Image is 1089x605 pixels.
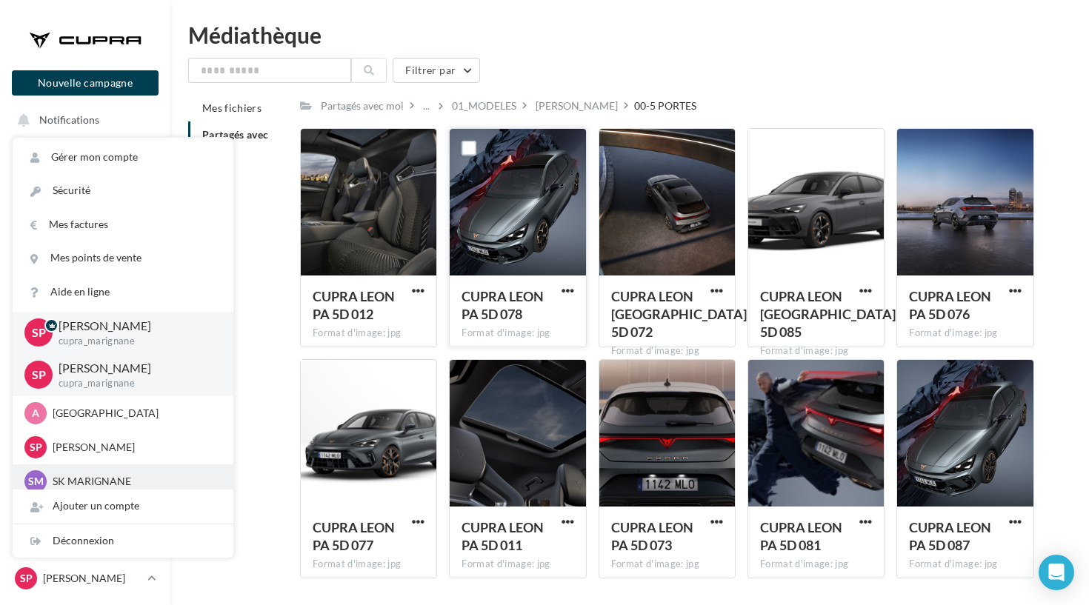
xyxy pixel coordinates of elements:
[202,101,262,114] span: Mes fichiers
[313,327,424,340] div: Format d'image: jpg
[9,395,161,426] a: Calendrier
[9,284,161,315] a: Campagnes
[462,288,544,322] span: CUPRA LEON PA 5D 078
[393,58,480,83] button: Filtrer par
[634,98,696,113] div: 00-5 PORTES
[30,440,42,455] span: Sp
[28,474,44,489] span: SM
[760,344,872,358] div: Format d'image: jpg
[53,474,216,489] p: SK MARIGNANE
[32,324,46,341] span: Sp
[188,24,1071,46] div: Médiathèque
[9,321,161,352] a: Contacts
[909,288,991,322] span: CUPRA LEON PA 5D 076
[12,70,159,96] button: Nouvelle campagne
[39,114,99,127] span: Notifications
[13,208,233,241] a: Mes factures
[59,335,210,348] p: cupra_marignane
[536,98,618,113] div: [PERSON_NAME]
[313,519,395,553] span: CUPRA LEON PA 5D 077
[611,558,723,571] div: Format d'image: jpg
[13,524,233,558] div: Déconnexion
[13,141,233,174] a: Gérer mon compte
[9,211,161,242] a: Visibilité en ligne
[611,519,693,553] span: CUPRA LEON PA 5D 073
[202,128,269,156] span: Partagés avec moi
[59,318,210,335] p: [PERSON_NAME]
[9,173,161,204] a: Boîte de réception1
[13,174,233,207] a: Sécurité
[611,288,747,340] span: CUPRA LEON PA 5D 072
[9,358,161,390] a: Médiathèque
[452,98,516,113] div: 01_MODELES
[462,558,573,571] div: Format d'image: jpg
[53,440,216,455] p: [PERSON_NAME]
[20,571,33,586] span: Sp
[12,564,159,592] a: Sp [PERSON_NAME]
[59,377,210,390] p: cupra_marignane
[43,571,141,586] p: [PERSON_NAME]
[53,406,216,421] p: [GEOGRAPHIC_DATA]
[760,519,842,553] span: CUPRA LEON PA 5D 081
[909,327,1021,340] div: Format d'image: jpg
[760,558,872,571] div: Format d'image: jpg
[760,288,896,340] span: CUPRA LEON PA 5D 085
[1039,555,1074,590] div: Open Intercom Messenger
[611,344,723,358] div: Format d'image: jpg
[313,288,395,322] span: CUPRA LEON PA 5D 012
[9,136,161,167] a: Opérations
[462,519,544,553] span: CUPRA LEON PA 5D 011
[59,360,210,377] p: [PERSON_NAME]
[321,98,404,113] div: Partagés avec moi
[32,406,39,421] span: A
[909,519,991,553] span: CUPRA LEON PA 5D 087
[313,558,424,571] div: Format d'image: jpg
[32,367,46,384] span: Sp
[9,432,161,475] a: PERSONNALISATION PRINT
[420,96,433,116] div: ...
[909,558,1021,571] div: Format d'image: jpg
[13,275,233,309] a: Aide en ligne
[462,327,573,340] div: Format d'image: jpg
[13,489,233,523] div: Ajouter un compte
[13,241,233,275] a: Mes points de vente
[9,248,161,279] a: SMS unitaire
